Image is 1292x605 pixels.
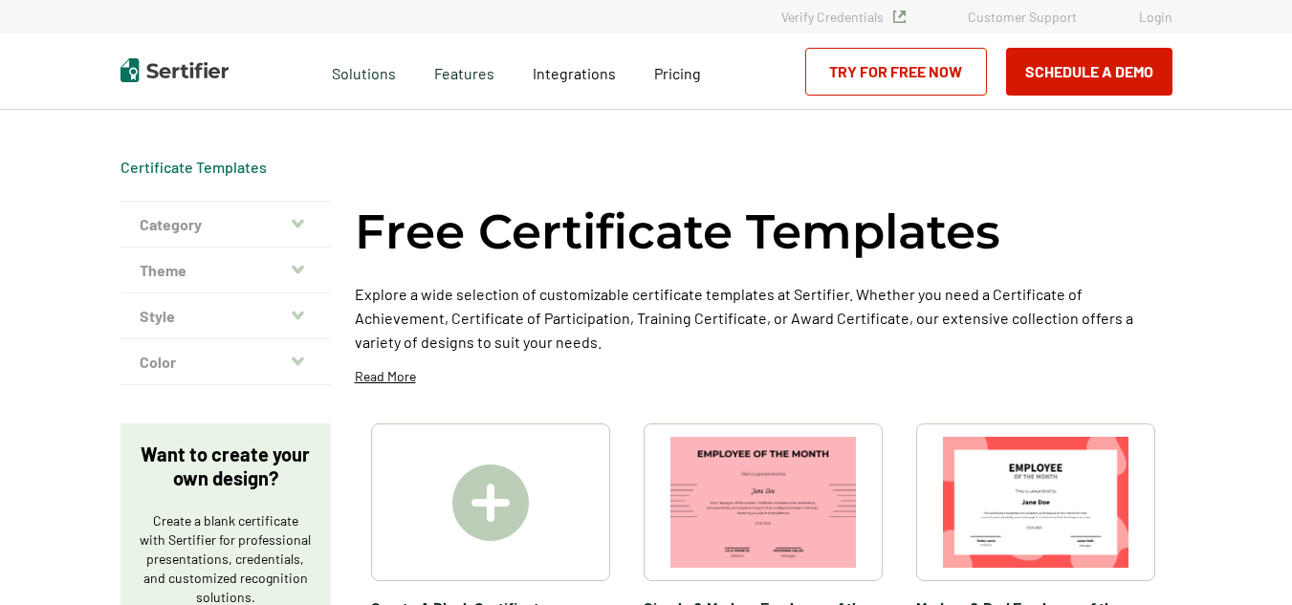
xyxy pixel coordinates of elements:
a: Try for Free Now [805,48,987,96]
h1: Free Certificate Templates [355,201,1000,263]
button: Color [120,339,331,385]
button: Theme [120,248,331,293]
a: Integrations [533,59,616,83]
img: Simple & Modern Employee of the Month Certificate Template [670,437,856,568]
a: Login [1139,9,1172,25]
span: Pricing [654,64,701,82]
span: Features [434,59,494,83]
a: Pricing [654,59,701,83]
span: Integrations [533,64,616,82]
img: Sertifier | Digital Credentialing Platform [120,58,229,82]
img: Create A Blank Certificate [452,465,529,541]
p: Want to create your own design? [140,443,312,490]
a: Verify Credentials [781,9,906,25]
p: Explore a wide selection of customizable certificate templates at Sertifier. Whether you need a C... [355,282,1172,354]
span: Certificate Templates [120,158,267,177]
div: Breadcrumb [120,158,267,177]
button: Style [120,293,331,339]
img: Modern & Red Employee of the Month Certificate Template [943,437,1128,568]
p: Read More [355,367,416,386]
img: Verified [893,11,906,23]
a: Certificate Templates [120,158,267,176]
a: Customer Support [968,9,1077,25]
span: Solutions [332,59,396,83]
button: Category [120,202,331,248]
